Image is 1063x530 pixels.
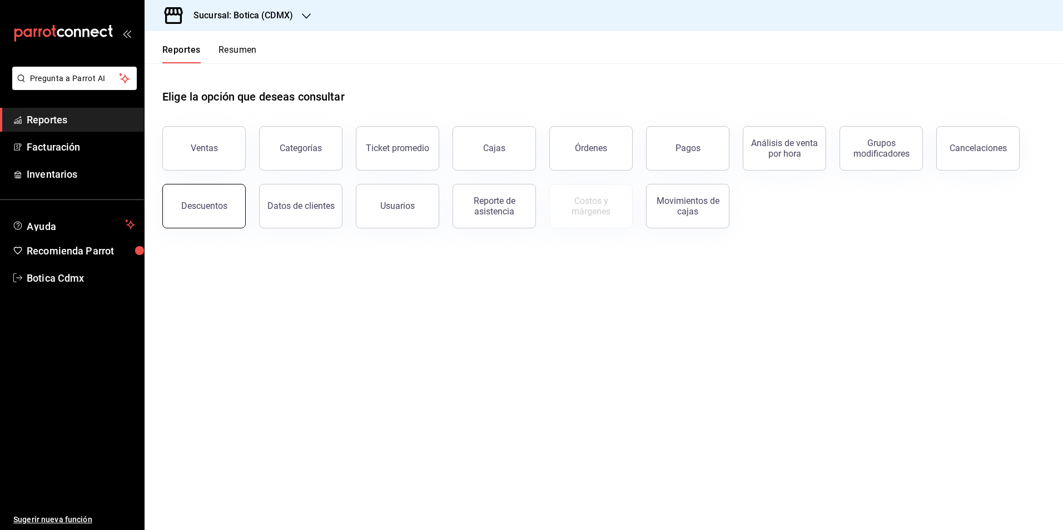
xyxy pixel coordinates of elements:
button: Reportes [162,44,201,63]
button: Cancelaciones [936,126,1020,171]
div: Categorías [280,143,322,153]
button: Órdenes [549,126,633,171]
button: Ticket promedio [356,126,439,171]
button: Pregunta a Parrot AI [12,67,137,90]
button: Movimientos de cajas [646,184,729,228]
a: Pregunta a Parrot AI [8,81,137,92]
button: Datos de clientes [259,184,342,228]
button: Resumen [218,44,257,63]
button: Ventas [162,126,246,171]
span: Botica Cdmx [27,271,135,286]
button: Descuentos [162,184,246,228]
div: Movimientos de cajas [653,196,722,217]
button: open_drawer_menu [122,29,131,38]
div: Pagos [675,143,701,153]
span: Facturación [27,139,135,154]
a: Cajas [453,126,536,171]
button: Reporte de asistencia [453,184,536,228]
div: Datos de clientes [267,201,335,211]
div: Usuarios [380,201,415,211]
button: Usuarios [356,184,439,228]
div: Grupos modificadores [847,138,916,159]
div: Cancelaciones [950,143,1007,153]
button: Grupos modificadores [840,126,923,171]
div: Ventas [191,143,218,153]
div: Órdenes [575,143,607,153]
h3: Sucursal: Botica (CDMX) [185,9,293,22]
span: Pregunta a Parrot AI [30,73,120,84]
div: Costos y márgenes [557,196,625,217]
div: Análisis de venta por hora [750,138,819,159]
span: Inventarios [27,167,135,182]
div: Reporte de asistencia [460,196,529,217]
div: Cajas [483,142,506,155]
span: Reportes [27,112,135,127]
div: Ticket promedio [366,143,429,153]
div: Descuentos [181,201,227,211]
span: Sugerir nueva función [13,514,135,526]
h1: Elige la opción que deseas consultar [162,88,345,105]
button: Análisis de venta por hora [743,126,826,171]
button: Contrata inventarios para ver este reporte [549,184,633,228]
span: Ayuda [27,218,121,231]
div: navigation tabs [162,44,257,63]
button: Categorías [259,126,342,171]
span: Recomienda Parrot [27,243,135,258]
button: Pagos [646,126,729,171]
